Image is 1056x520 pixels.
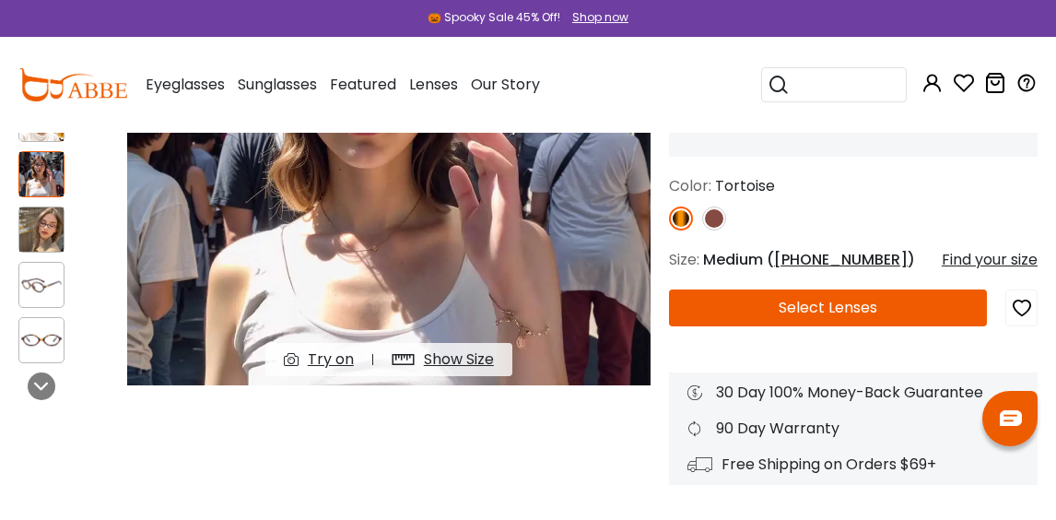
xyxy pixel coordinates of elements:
[1000,410,1022,426] img: chat
[146,74,225,95] span: Eyeglasses
[774,249,908,270] span: [PHONE_NUMBER]
[715,175,775,196] span: Tortoise
[19,329,64,351] img: Knowledge Tortoise Acetate Eyeglasses , UniversalBridgeFit Frames from ABBE Glasses
[308,349,354,371] div: Try on
[669,290,987,326] button: Select Lenses
[19,274,64,296] img: Knowledge Tortoise Acetate Eyeglasses , UniversalBridgeFit Frames from ABBE Glasses
[572,9,628,26] div: Shop now
[669,249,699,270] span: Size:
[19,207,64,252] img: Knowledge Tortoise Acetate Eyeglasses , UniversalBridgeFit Frames from ABBE Glasses
[409,74,458,95] span: Lenses
[471,74,540,95] span: Our Story
[18,68,127,101] img: abbeglasses.com
[19,152,64,196] img: Knowledge Tortoise Acetate Eyeglasses , UniversalBridgeFit Frames from ABBE Glasses
[424,349,494,371] div: Show Size
[330,74,396,95] span: Featured
[669,175,711,196] span: Color:
[942,249,1038,271] div: Find your size
[428,9,560,26] div: 🎃 Spooky Sale 45% Off!
[563,9,628,25] a: Shop now
[238,74,317,95] span: Sunglasses
[687,454,1019,476] div: Free Shipping on Orders $69+
[687,418,1019,440] div: 90 Day Warranty
[703,249,915,270] span: Medium ( )
[687,382,1019,404] div: 30 Day 100% Money-Back Guarantee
